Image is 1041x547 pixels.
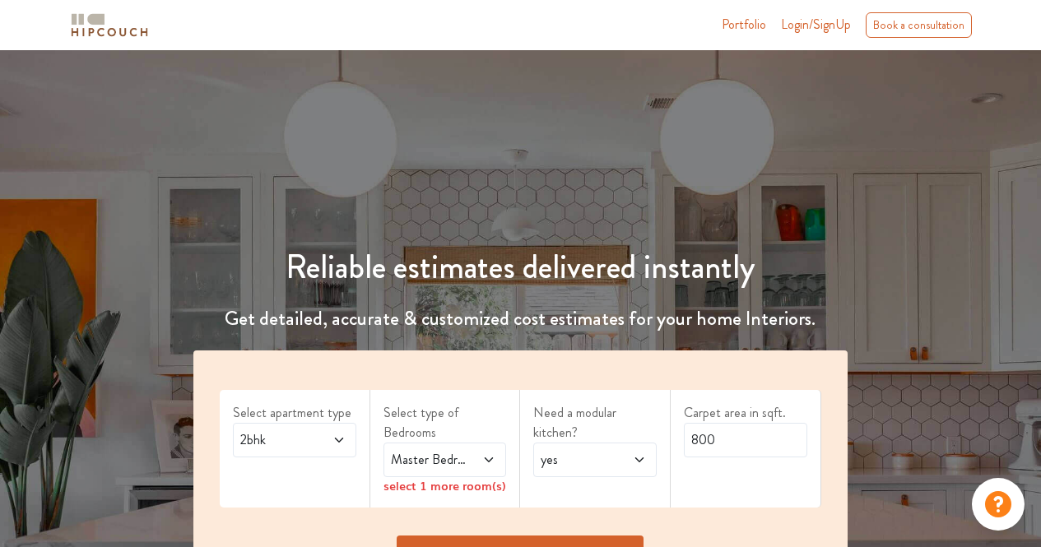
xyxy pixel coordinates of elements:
div: select 1 more room(s) [383,477,507,494]
h1: Reliable estimates delivered instantly [184,248,857,287]
span: Login/SignUp [781,15,851,34]
h4: Get detailed, accurate & customized cost estimates for your home Interiors. [184,307,857,331]
label: Select apartment type [233,403,356,423]
span: 2bhk [237,430,318,450]
img: logo-horizontal.svg [68,11,151,39]
div: Book a consultation [866,12,972,38]
label: Carpet area in sqft. [684,403,807,423]
label: Select type of Bedrooms [383,403,507,443]
label: Need a modular kitchen? [533,403,657,443]
a: Portfolio [722,15,766,35]
span: Master Bedroom [388,450,469,470]
span: logo-horizontal.svg [68,7,151,44]
input: Enter area sqft [684,423,807,457]
span: yes [537,450,619,470]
